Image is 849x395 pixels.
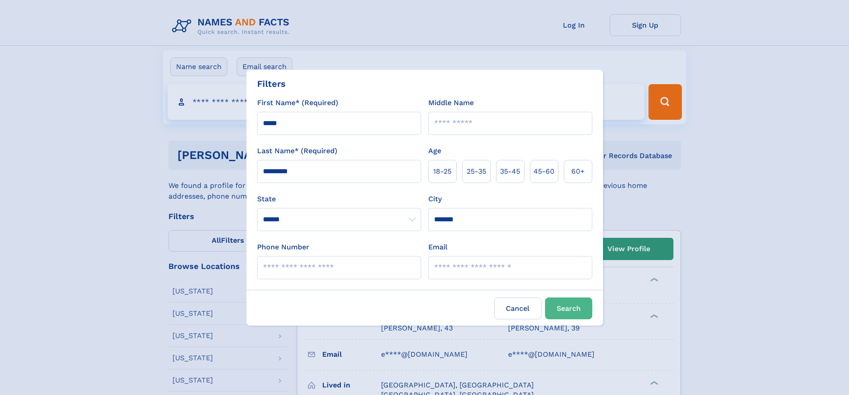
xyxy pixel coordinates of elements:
label: Middle Name [428,98,474,108]
span: 25‑35 [467,166,486,177]
span: 35‑45 [500,166,520,177]
label: Phone Number [257,242,309,252]
label: Email [428,242,447,252]
label: City [428,194,442,204]
button: Search [545,297,592,319]
div: Filters [257,77,286,90]
label: Age [428,146,441,156]
label: Last Name* (Required) [257,146,337,156]
label: State [257,194,421,204]
label: First Name* (Required) [257,98,338,108]
span: 18‑25 [433,166,451,177]
label: Cancel [494,297,541,319]
span: 60+ [571,166,585,177]
span: 45‑60 [533,166,554,177]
